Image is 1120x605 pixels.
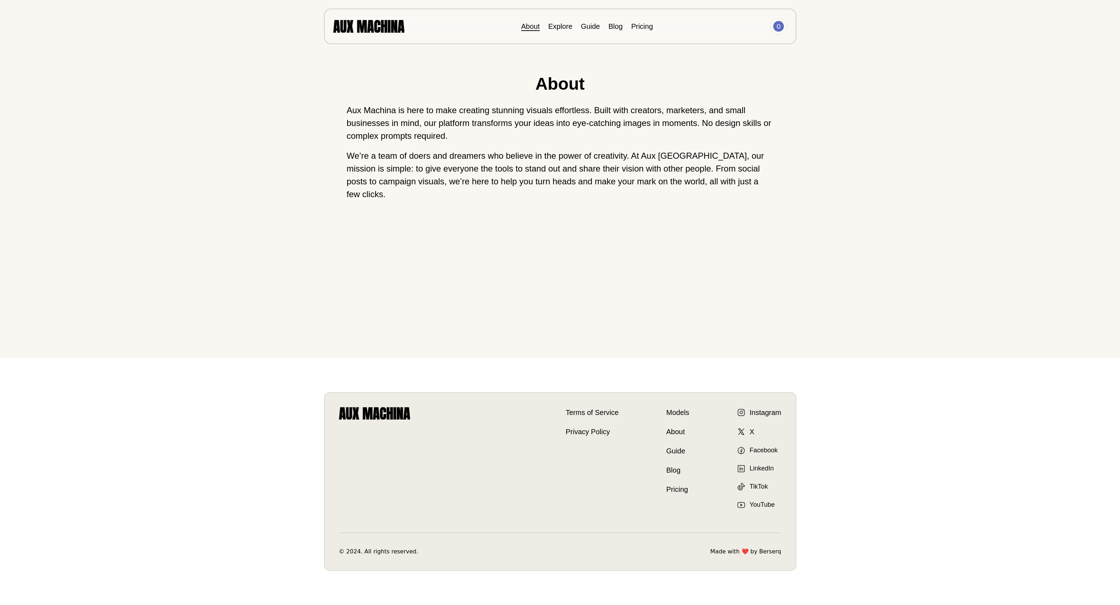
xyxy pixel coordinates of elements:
[666,407,689,418] a: Models
[666,426,689,437] a: About
[347,104,774,142] p: Aux Machina is here to make creating stunning visuals effortless. Built with creators, marketers,...
[581,22,600,30] a: Guide
[737,446,745,455] img: Facebook
[566,407,619,418] a: Terms of Service
[737,500,775,510] a: YouTube
[737,407,781,418] a: Instagram
[548,22,572,30] a: Explore
[631,22,653,30] a: Pricing
[609,22,623,30] a: Blog
[737,464,774,473] a: LinkedIn
[759,547,781,556] a: Berserq
[737,501,745,509] img: YouTube
[773,21,784,32] img: Avatar
[666,446,689,456] a: Guide
[666,465,689,475] a: Blog
[333,20,404,32] img: AUX MACHINA
[347,149,774,201] p: We’re a team of doers and dreamers who believe in the power of creativity. At Aux [GEOGRAPHIC_DAT...
[737,482,768,491] a: TikTok
[737,408,745,417] img: Instagram
[737,483,745,491] img: TikTok
[737,427,745,436] img: X
[566,426,619,437] a: Privacy Policy
[347,71,774,97] h1: About
[710,547,781,556] p: Made with ❤️ by
[521,22,540,30] a: About
[737,446,778,455] a: Facebook
[666,484,689,495] a: Pricing
[737,426,754,437] a: X
[737,464,745,473] img: LinkedIn
[339,547,418,556] p: © 2024. All rights reserved.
